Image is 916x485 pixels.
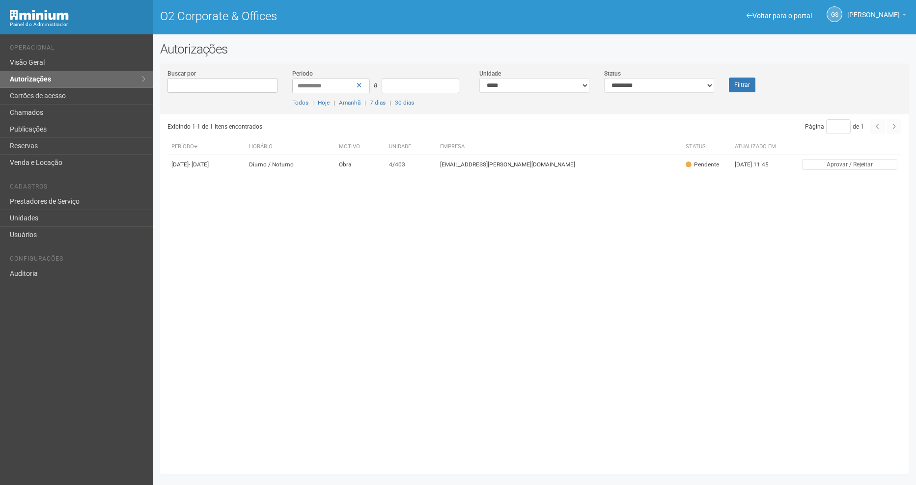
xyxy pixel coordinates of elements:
[10,20,145,29] div: Painel do Administrador
[374,81,378,89] span: a
[731,155,785,174] td: [DATE] 11:45
[312,99,314,106] span: |
[10,10,69,20] img: Minium
[364,99,366,106] span: |
[160,42,909,56] h2: Autorizações
[847,12,906,20] a: [PERSON_NAME]
[10,183,145,193] li: Cadastros
[333,99,335,106] span: |
[335,139,385,155] th: Motivo
[292,69,313,78] label: Período
[385,139,437,155] th: Unidade
[167,119,531,134] div: Exibindo 1-1 de 1 itens encontrados
[167,139,245,155] th: Período
[729,78,755,92] button: Filtrar
[686,161,719,169] div: Pendente
[167,69,196,78] label: Buscar por
[370,99,386,106] a: 7 dias
[747,12,812,20] a: Voltar para o portal
[827,6,842,22] a: GS
[160,10,527,23] h1: O2 Corporate & Offices
[436,139,682,155] th: Empresa
[389,99,391,106] span: |
[245,139,335,155] th: Horário
[604,69,621,78] label: Status
[167,155,245,174] td: [DATE]
[436,155,682,174] td: [EMAIL_ADDRESS][PERSON_NAME][DOMAIN_NAME]
[385,155,437,174] td: 4/403
[802,159,897,170] button: Aprovar / Rejeitar
[339,99,361,106] a: Amanhã
[245,155,335,174] td: Diurno / Noturno
[10,44,145,54] li: Operacional
[847,1,900,19] span: Gabriela Souza
[805,123,864,130] span: Página de 1
[479,69,501,78] label: Unidade
[395,99,414,106] a: 30 dias
[318,99,330,106] a: Hoje
[731,139,785,155] th: Atualizado em
[189,161,209,168] span: - [DATE]
[292,99,308,106] a: Todos
[682,139,731,155] th: Status
[335,155,385,174] td: Obra
[10,255,145,266] li: Configurações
